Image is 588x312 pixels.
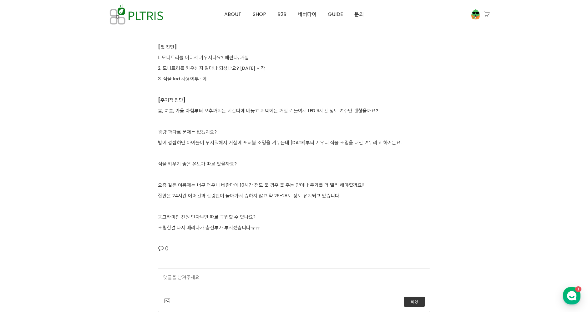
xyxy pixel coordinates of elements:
[41,198,81,214] a: 1대화
[165,245,169,252] em: 0
[404,297,425,307] button: 작성
[277,11,286,18] span: B2B
[158,97,185,103] strong: [주기적 진단]
[158,192,430,199] p: 집안은 24시간 에어컨과 실링팬이 돌아가서 습하지 않고 약 26-28도 정도 유지되고 있습니다.
[158,213,430,221] p: 동그라미친 전원 단자부만 따로 구입할 수 있나요?
[158,181,430,189] p: 요즘 같은 여름에는 너무 더우니 베란다에 10시간 정도 둘 경우 물 주는 양이나 주기를 더 빨리 해야할까요?
[158,139,430,146] p: 밤에 깜깜하면 아이들이 무서워해서 거실에 포터블 조명을 켜두는데 [DATE]부터 키우니 식물 조명을 대신 켜두려고 하거든요.
[322,0,349,28] a: GUIDE
[97,208,104,213] span: 설정
[224,11,241,18] span: ABOUT
[158,128,430,136] p: 광량 과다로 문제는 없겠지요?
[354,11,364,18] span: 문의
[272,0,292,28] a: B2B
[20,208,23,213] span: 홈
[158,43,177,50] strong: [첫 진단]
[158,64,430,72] p: 2. 모니트리를 키우신지 얼마나 되셨나요? [DATE] 시작
[163,274,425,293] textarea: 댓글을 남겨주세요
[158,107,430,114] p: 봄, 여름, 가을 아침부터 오후까지는 베란다에 내놓고 저녁에는 거실로 들여서 LED 9시간 정도 켜주면 괜찮을까요?
[158,54,430,61] p: 1. 모니트리를 어디서 키우시나요? 베란다, 거실
[470,9,481,20] img: 프로필 이미지
[158,75,430,83] p: 3. 식물 led 사용여부 : 예
[158,224,430,231] p: 조립한걸 다시 빼려다가 충전부가 부서졌습니다ㅠㅠ
[349,0,369,28] a: 문의
[253,11,266,18] span: SHOP
[63,198,66,203] span: 1
[2,198,41,214] a: 홈
[158,160,430,168] p: 식물 키우기 좋은 온도가 따로 있을까요?
[247,0,272,28] a: SHOP
[219,0,247,28] a: ABOUT
[292,0,322,28] a: 네버다이
[298,11,317,18] span: 네버다이
[81,198,120,214] a: 설정
[57,208,65,213] span: 대화
[328,11,343,18] span: GUIDE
